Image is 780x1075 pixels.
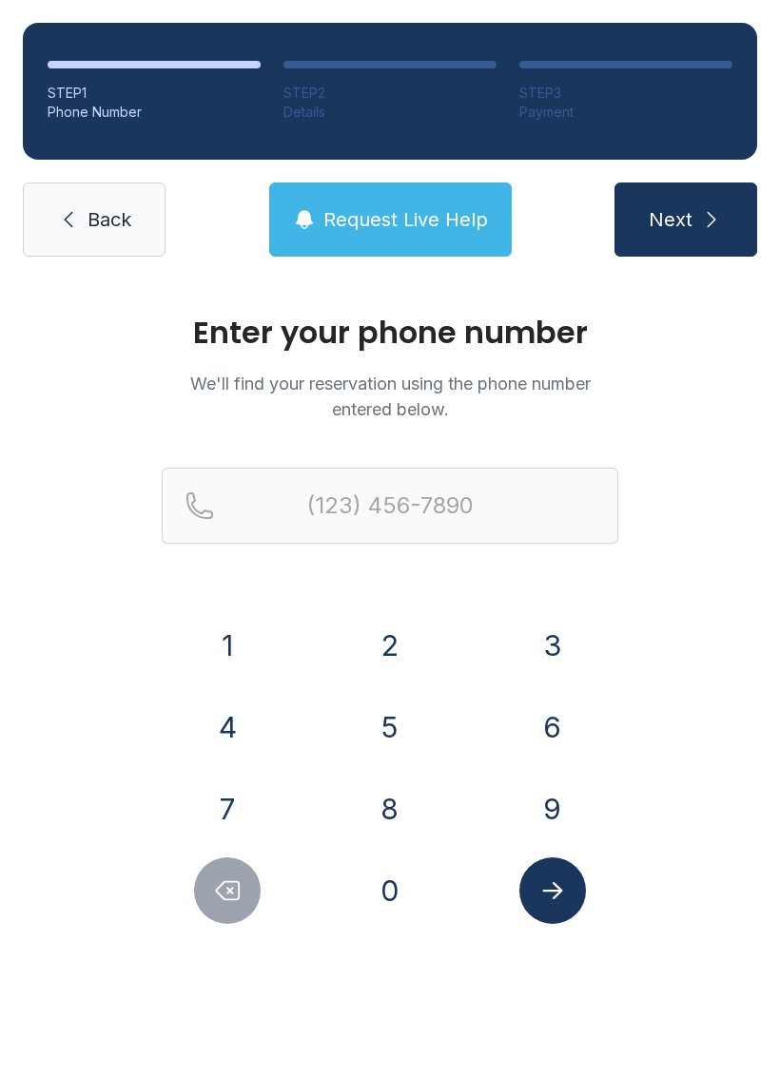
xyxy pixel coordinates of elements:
[519,694,586,760] button: 6
[357,857,423,924] button: 0
[48,103,261,122] div: Phone Number
[162,371,618,422] p: We'll find your reservation using the phone number entered below.
[283,103,497,122] div: Details
[357,612,423,679] button: 2
[519,776,586,842] button: 9
[357,776,423,842] button: 8
[162,317,618,348] h1: Enter your phone number
[194,612,261,679] button: 1
[519,612,586,679] button: 3
[519,103,732,122] div: Payment
[194,857,261,924] button: Delete number
[519,84,732,103] div: STEP 3
[88,206,131,233] span: Back
[357,694,423,760] button: 5
[649,206,692,233] span: Next
[519,857,586,924] button: Submit lookup form
[323,206,488,233] span: Request Live Help
[162,468,618,544] input: Reservation phone number
[283,84,497,103] div: STEP 2
[194,694,261,760] button: 4
[194,776,261,842] button: 7
[48,84,261,103] div: STEP 1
